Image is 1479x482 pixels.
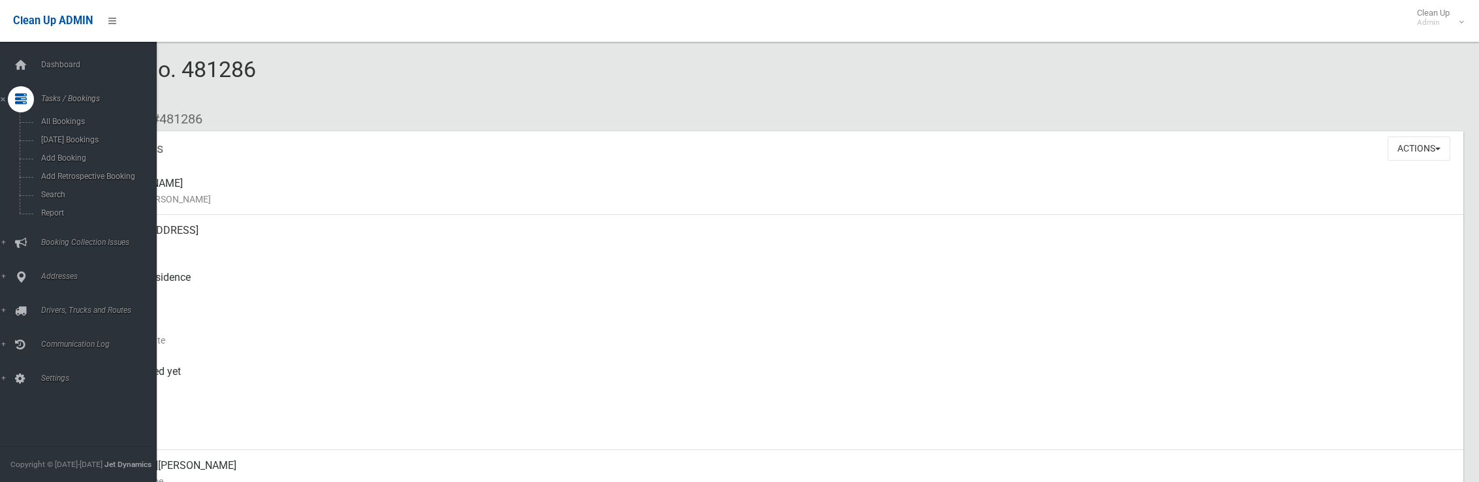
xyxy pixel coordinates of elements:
small: Admin [1417,18,1450,27]
span: Search [37,190,155,199]
span: Booking No. 481286 [57,56,256,107]
span: Drivers, Trucks and Routes [37,306,167,315]
small: Pickup Point [104,285,1453,301]
small: Collected At [104,379,1453,395]
span: Dashboard [37,60,167,69]
div: Front of Residence [104,262,1453,309]
span: Settings [37,374,167,383]
small: Name of [PERSON_NAME] [104,191,1453,207]
span: Addresses [37,272,167,281]
span: Add Booking [37,153,155,163]
span: Report [37,208,155,217]
div: Not collected yet [104,356,1453,403]
span: All Bookings [37,117,155,126]
small: Collection Date [104,332,1453,348]
span: Clean Up ADMIN [13,14,93,27]
span: Tasks / Bookings [37,94,167,103]
small: Zone [104,426,1453,442]
div: [DATE] [104,309,1453,356]
span: [DATE] Bookings [37,135,155,144]
div: [STREET_ADDRESS] [104,215,1453,262]
div: [PERSON_NAME] [104,168,1453,215]
strong: Jet Dynamics [104,460,151,469]
span: Clean Up [1410,8,1463,27]
span: Copyright © [DATE]-[DATE] [10,460,103,469]
span: Booking Collection Issues [37,238,167,247]
small: Address [104,238,1453,254]
li: #481286 [142,107,202,131]
div: [DATE] [104,403,1453,450]
button: Actions [1388,137,1450,161]
span: Communication Log [37,340,167,349]
span: Add Retrospective Booking [37,172,155,181]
